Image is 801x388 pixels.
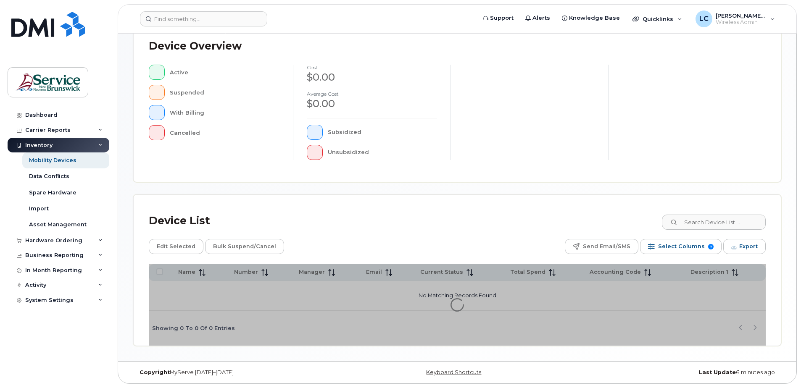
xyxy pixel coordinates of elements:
h4: cost [307,65,437,70]
span: LC [699,14,709,24]
a: Knowledge Base [556,10,626,26]
span: Support [490,14,514,22]
span: Quicklinks [643,16,673,22]
strong: Copyright [140,369,170,375]
button: Bulk Suspend/Cancel [205,239,284,254]
span: Edit Selected [157,240,195,253]
span: Alerts [532,14,550,22]
div: Device List [149,210,210,232]
button: Edit Selected [149,239,203,254]
span: Send Email/SMS [583,240,630,253]
span: Export [739,240,758,253]
div: 6 minutes ago [565,369,781,376]
div: Lenentine, Carrie (EECD/EDPE) [690,10,781,27]
button: Export [723,239,766,254]
div: Quicklinks [627,10,688,27]
div: MyServe [DATE]–[DATE] [133,369,349,376]
div: $0.00 [307,97,437,111]
a: Keyboard Shortcuts [426,369,481,375]
div: Unsubsidized [328,145,437,160]
div: Suspended [170,85,280,100]
button: Send Email/SMS [565,239,638,254]
div: Device Overview [149,35,242,57]
div: Active [170,65,280,80]
span: 7 [708,244,714,249]
strong: Last Update [699,369,736,375]
span: Select Columns [658,240,705,253]
span: Bulk Suspend/Cancel [213,240,276,253]
input: Find something... [140,11,267,26]
span: Knowledge Base [569,14,620,22]
button: Select Columns 7 [640,239,722,254]
a: Alerts [519,10,556,26]
div: With Billing [170,105,280,120]
div: $0.00 [307,70,437,84]
h4: Average cost [307,91,437,97]
div: Subsidized [328,125,437,140]
a: Support [477,10,519,26]
span: Wireless Admin [716,19,766,26]
input: Search Device List ... [662,215,766,230]
span: [PERSON_NAME] (EECD/EDPE) [716,12,766,19]
div: Cancelled [170,125,280,140]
